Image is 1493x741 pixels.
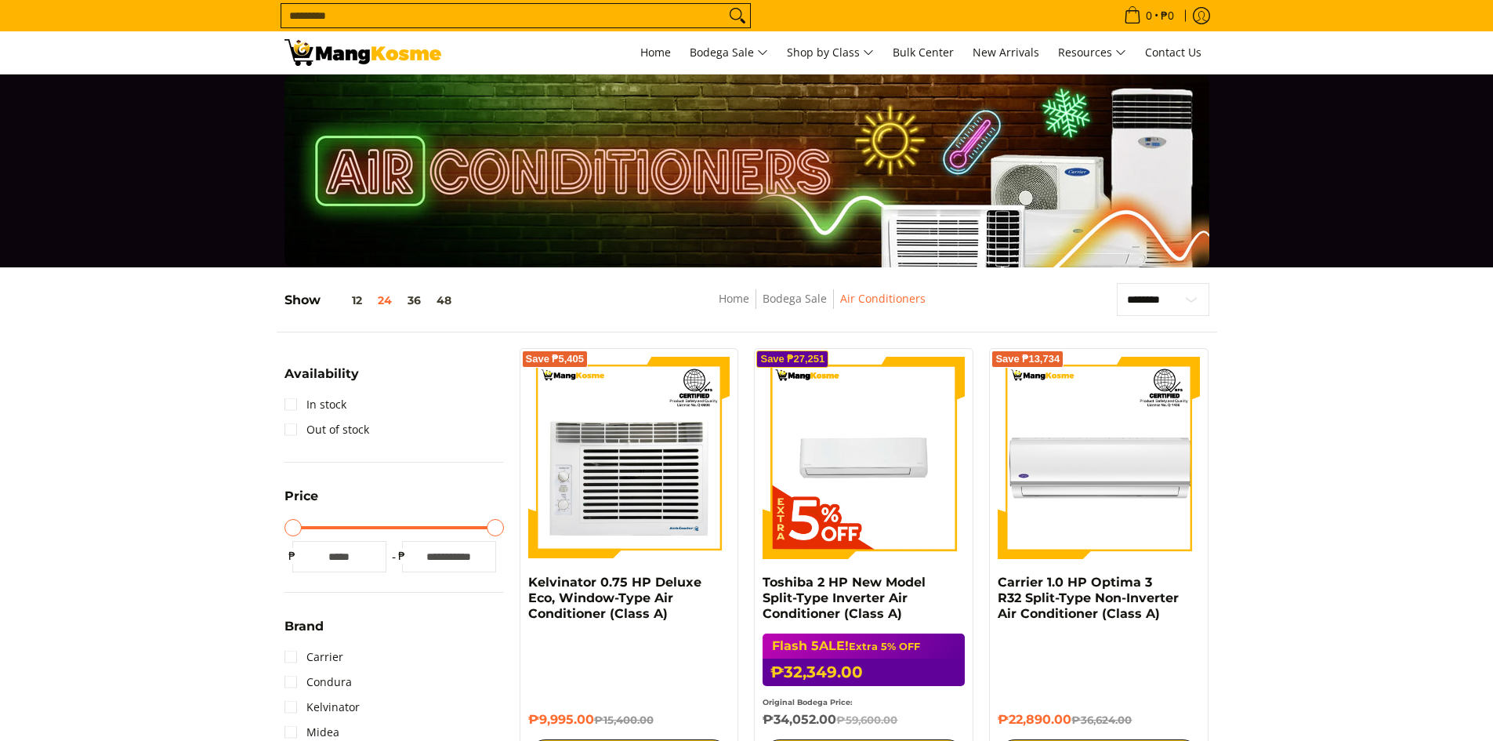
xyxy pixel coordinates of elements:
a: In stock [284,392,346,417]
button: 12 [321,294,370,307]
span: Bulk Center [893,45,954,60]
del: ₱36,624.00 [1071,714,1132,726]
a: Shop by Class [779,31,882,74]
span: Shop by Class [787,43,874,63]
span: Availability [284,368,359,380]
span: Contact Us [1145,45,1201,60]
a: Bodega Sale [682,31,776,74]
h5: Show [284,292,459,308]
a: Toshiba 2 HP New Model Split-Type Inverter Air Conditioner (Class A) [763,575,926,621]
img: Bodega Sale Aircon l Mang Kosme: Home Appliances Warehouse Sale [284,39,441,66]
span: ₱ [394,548,410,564]
del: ₱59,600.00 [836,714,897,726]
nav: Main Menu [457,31,1209,74]
span: • [1119,7,1179,24]
a: Bulk Center [885,31,962,74]
span: Brand [284,620,324,633]
span: Save ₱5,405 [526,354,585,364]
nav: Breadcrumbs [603,289,1039,325]
span: 0 [1143,10,1154,21]
a: Resources [1050,31,1134,74]
button: Search [725,4,750,27]
a: New Arrivals [965,31,1047,74]
span: Save ₱27,251 [760,354,824,364]
span: Bodega Sale [690,43,768,63]
a: Contact Us [1137,31,1209,74]
summary: Open [284,368,359,392]
h6: ₱9,995.00 [528,712,730,728]
a: Carrier 1.0 HP Optima 3 R32 Split-Type Non-Inverter Air Conditioner (Class A) [998,575,1179,621]
button: 48 [429,294,459,307]
summary: Open [284,620,324,645]
button: 36 [400,294,429,307]
a: Carrier [284,645,343,670]
a: Kelvinator [284,695,360,720]
a: Home [719,291,749,306]
h6: ₱22,890.00 [998,712,1200,728]
img: Kelvinator 0.75 HP Deluxe Eco, Window-Type Air Conditioner (Class A) [528,357,730,559]
a: Kelvinator 0.75 HP Deluxe Eco, Window-Type Air Conditioner (Class A) [528,575,701,621]
span: Save ₱13,734 [995,354,1060,364]
span: ₱ [284,548,300,564]
span: Price [284,490,318,503]
a: Out of stock [284,417,369,442]
a: Condura [284,670,352,695]
summary: Open [284,490,318,514]
button: 24 [370,294,400,307]
a: Home [632,31,679,74]
img: Carrier 1.0 HP Optima 3 R32 Split-Type Non-Inverter Air Conditioner (Class A) [998,357,1200,559]
a: Air Conditioners [840,291,926,306]
span: ₱0 [1158,10,1176,21]
h6: ₱34,052.00 [763,712,965,728]
span: Home [640,45,671,60]
span: New Arrivals [973,45,1039,60]
small: Original Bodega Price: [763,698,853,706]
img: Toshiba 2 HP New Model Split-Type Inverter Air Conditioner (Class A) [763,357,965,559]
h6: ₱32,349.00 [763,659,965,686]
span: Resources [1058,43,1126,63]
del: ₱15,400.00 [594,714,654,726]
a: Bodega Sale [763,291,827,306]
